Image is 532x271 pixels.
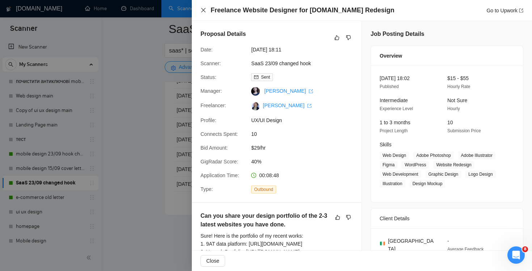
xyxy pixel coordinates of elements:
span: Illustration [380,180,405,188]
span: Adobe Illustrator [458,151,495,159]
span: Figma [380,161,397,169]
span: WordPress [402,161,429,169]
button: dislike [344,33,353,42]
span: UX/UI Design [251,116,360,124]
a: Go to Upworkexport [486,8,523,13]
span: Skills [380,142,392,147]
span: Connects Spent: [200,131,238,137]
h5: Can you share your design portfolio of the 2-3 latest websites you have done. [200,212,330,229]
button: like [333,213,342,222]
span: dislike [346,35,351,41]
span: [DATE] 18:02 [380,75,410,81]
span: Adobe Photoshop [413,151,453,159]
span: Logo Design [465,170,495,178]
span: [GEOGRAPHIC_DATA] [388,237,436,253]
button: Close [200,7,206,13]
span: Web Design [380,151,409,159]
span: Submission Price [447,128,481,133]
span: Website Redesign [433,161,474,169]
span: 1 to 3 months [380,120,410,125]
span: like [335,214,340,220]
iframe: Intercom live chat [507,246,525,264]
span: Graphic Design [426,170,461,178]
span: Average Feedback [447,247,484,252]
span: $15 - $55 [447,75,469,81]
span: dislike [346,214,351,220]
button: Close [200,255,225,267]
a: [PERSON_NAME] export [263,103,312,108]
span: Bid Amount: [200,145,228,151]
span: like [334,35,339,41]
span: Close [206,257,219,265]
span: Web Development [380,170,421,178]
h5: Proposal Details [200,30,246,38]
div: Client Details [380,209,514,228]
span: mail [254,75,258,79]
a: [PERSON_NAME] export [264,88,313,94]
span: Outbound [251,185,276,193]
span: Experience Level [380,106,413,111]
h4: Freelance Website Designer for [DOMAIN_NAME] Redesign [211,6,394,15]
span: Not Sure [447,97,467,103]
span: Sent [261,75,270,80]
span: Scanner: [200,61,221,66]
span: Date: [200,47,212,53]
span: 8 [522,246,528,252]
span: - [447,238,449,244]
button: dislike [344,213,353,222]
span: Overview [380,52,402,60]
span: SaaS 23/09 changed hook [251,59,360,67]
span: export [307,104,312,108]
span: 40% [251,158,360,166]
span: 00:08:48 [259,172,279,178]
span: Design Mockup [410,180,446,188]
span: Intermediate [380,97,408,103]
span: Status: [200,74,216,80]
span: Application Time: [200,172,239,178]
span: Hourly [447,106,460,111]
img: 🇮🇪 [380,241,385,246]
span: Hourly Rate [447,84,470,89]
span: export [519,8,523,13]
span: [DATE] 18:11 [251,46,360,54]
button: like [333,33,341,42]
span: $29/hr [251,144,360,152]
span: Manager: [200,88,222,94]
span: clock-circle [251,173,256,178]
span: export [309,89,313,93]
span: Freelancer: [200,103,226,108]
span: Published [380,84,399,89]
img: c1OJkIx-IadjRms18ePMftOofhKLVhqZZQLjKjBy8mNgn5WQQo-UtPhwQ197ONuZaa [251,102,260,111]
span: Project Length [380,128,408,133]
h5: Job Posting Details [371,30,424,38]
div: Sure! Here is the portfolio of my recent works: 1. 9AT data platform: [URL][DOMAIN_NAME] 2. Upwor... [200,232,353,256]
span: 10 [447,120,453,125]
span: 10 [251,130,360,138]
span: Type: [200,186,213,192]
span: GigRadar Score: [200,159,238,164]
span: Profile: [200,117,216,123]
span: close [200,7,206,13]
